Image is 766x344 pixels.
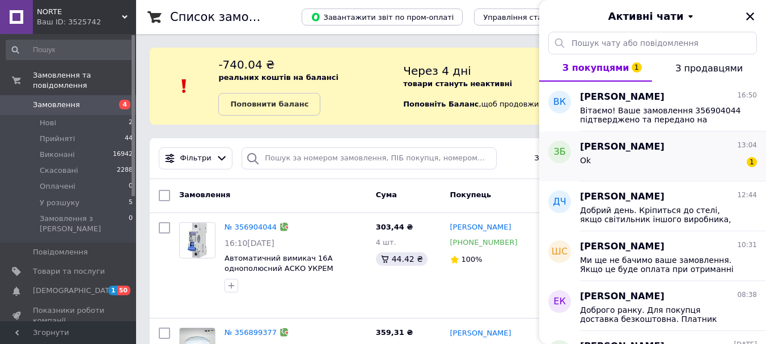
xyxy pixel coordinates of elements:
[539,82,766,131] button: ВК[PERSON_NAME]16:50Вітаємо! Ваше замовлення 356904044 підтверджено та передано на відправку. Ном...
[553,295,565,308] span: ЕК
[40,165,78,176] span: Скасовані
[580,91,665,104] span: [PERSON_NAME]
[6,40,134,60] input: Пошук
[553,146,565,159] span: ЗБ
[218,93,320,116] a: Поповнити баланс
[737,240,757,250] span: 10:31
[580,190,665,203] span: [PERSON_NAME]
[562,62,629,73] span: З покупцями
[180,153,211,164] span: Фільтри
[179,190,230,199] span: Замовлення
[129,214,133,234] span: 0
[539,131,766,181] button: ЗБ[PERSON_NAME]13:04Ok1
[225,223,277,231] a: № 356904044
[129,198,133,208] span: 5
[539,54,652,82] button: З покупцями1
[580,156,591,165] span: Ok
[225,328,277,337] a: № 356899377
[40,134,75,144] span: Прийняті
[608,9,683,24] span: Активні чати
[534,153,611,164] span: Збережені фільтри:
[403,100,479,108] b: Поповніть Баланс
[376,238,396,247] span: 4 шт.
[483,13,570,22] span: Управління статусами
[580,305,741,324] span: Доброго ранку. Для покупця доставка безкоштовна. Платник змінюється на Третю особу в момент відпр...
[218,73,338,82] b: реальних коштів на балансі
[539,231,766,281] button: ШС[PERSON_NAME]10:31Ми ще не бачимо ваше замовлення. Якщо це буде оплата при отриманні або на рах...
[218,58,274,71] span: -740.04 ₴
[129,181,133,192] span: 0
[33,305,105,326] span: Показники роботи компанії
[33,100,80,110] span: Замовлення
[40,181,75,192] span: Оплачені
[580,106,741,124] span: Вітаємо! Ваше замовлення 356904044 підтверджено та передано на відправку. Номер ТН PRM-369883635 ...
[652,54,766,82] button: З продавцями
[188,223,207,258] img: Фото товару
[580,206,741,224] span: Добрий день. Кріпиться до стелі, якщо світильник іншого виробника, то можливо не співпадуть. Але ...
[33,70,136,91] span: Замовлення та повідомлення
[40,214,129,234] span: Замовлення з [PERSON_NAME]
[553,96,566,109] span: ВК
[108,286,117,295] span: 1
[737,290,757,300] span: 08:38
[225,239,274,248] span: 16:10[DATE]
[125,134,133,144] span: 44
[376,190,397,199] span: Cума
[632,62,642,73] span: 1
[176,78,193,95] img: :exclamation:
[580,290,665,303] span: [PERSON_NAME]
[113,150,133,160] span: 16942
[179,222,215,258] a: Фото товару
[675,63,743,74] span: З продавцями
[743,10,757,23] button: Закрити
[376,223,413,231] span: 303,44 ₴
[571,9,734,24] button: Активні чати
[580,240,665,253] span: [PERSON_NAME]
[40,198,79,208] span: У розшуку
[40,118,56,128] span: Нові
[462,255,483,264] span: 100%
[450,238,518,247] a: [PHONE_NUMBER]
[539,281,766,331] button: ЕК[PERSON_NAME]08:38Доброго ранку. Для покупця доставка безкоштовна. Платник змінюється на Третю ...
[737,141,757,150] span: 13:04
[403,79,512,88] b: товари стануть неактивні
[129,118,133,128] span: 2
[119,100,130,109] span: 4
[40,150,75,160] span: Виконані
[33,286,117,296] span: [DEMOGRAPHIC_DATA]
[403,57,752,116] div: , щоб продовжити отримувати замовлення
[230,100,308,108] b: Поповнити баланс
[37,7,122,17] span: NORTE
[747,157,757,167] span: 1
[403,64,471,78] span: Через 4 дні
[539,181,766,231] button: ДЧ[PERSON_NAME]12:44Добрий день. Кріпиться до стелі, якщо світильник іншого виробника, то можливо...
[117,286,130,295] span: 50
[302,9,463,26] button: Завантажити звіт по пром-оплаті
[33,247,88,257] span: Повідомлення
[737,91,757,100] span: 16:50
[548,32,757,54] input: Пошук чату або повідомлення
[474,9,579,26] button: Управління статусами
[376,252,428,266] div: 44.42 ₴
[170,10,285,24] h1: Список замовлень
[552,245,568,258] span: ШС
[117,165,133,176] span: 2288
[450,222,511,233] a: [PERSON_NAME]
[37,17,136,27] div: Ваш ID: 3525742
[580,141,665,154] span: [PERSON_NAME]
[311,12,454,22] span: Завантажити звіт по пром-оплаті
[450,328,511,339] a: [PERSON_NAME]
[580,256,741,274] span: Ми ще не бачимо ваше замовлення. Якщо це буде оплата при отриманні або на рахунок, ми зможемо змі...
[553,196,566,209] span: ДЧ
[225,254,333,283] a: Автоматичний вимикач 16А однополюсний АСКО УКРЕМ ВА-2017/С тип C, 6kA
[376,328,413,337] span: 359,31 ₴
[242,147,496,169] input: Пошук за номером замовлення, ПІБ покупця, номером телефону, Email, номером накладної
[737,190,757,200] span: 12:44
[450,190,492,199] span: Покупець
[33,266,105,277] span: Товари та послуги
